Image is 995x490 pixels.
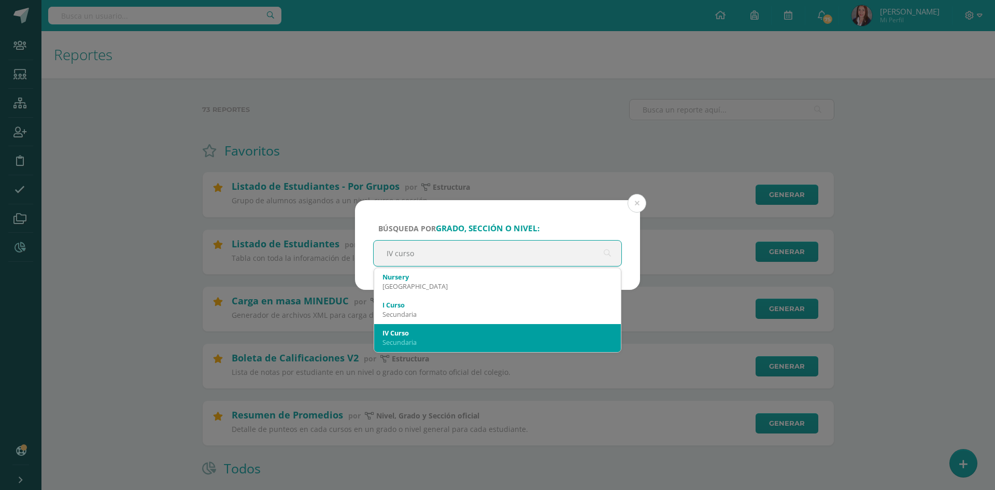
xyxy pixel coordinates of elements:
[378,223,539,233] span: Búsqueda por
[628,194,646,213] button: Close (Esc)
[382,338,613,347] div: Secundaria
[382,328,613,338] div: IV Curso
[382,282,613,291] div: [GEOGRAPHIC_DATA]
[382,310,613,319] div: Secundaria
[436,223,539,234] strong: grado, sección o nivel:
[382,300,613,310] div: I Curso
[382,272,613,282] div: Nursery
[374,241,621,266] input: ej. Primero primaria, etc.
